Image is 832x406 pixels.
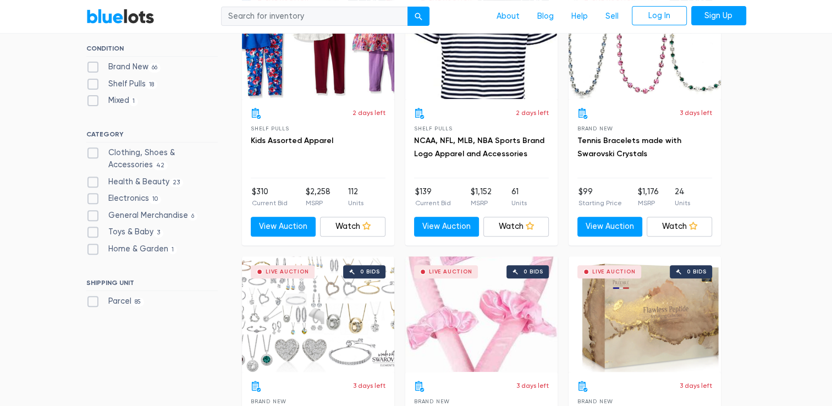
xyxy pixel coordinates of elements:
[251,136,333,145] a: Kids Assorted Apparel
[251,125,289,131] span: Shelf Pulls
[687,269,707,275] div: 0 bids
[86,193,162,205] label: Electronics
[488,6,528,27] a: About
[511,198,527,208] p: Units
[675,186,690,208] li: 24
[516,381,549,391] p: 3 days left
[320,217,385,237] a: Watch
[414,136,544,158] a: NCAA, NFL, MLB, NBA Sports Brand Logo Apparel and Accessories
[86,130,218,142] h6: CATEGORY
[153,161,168,170] span: 42
[251,217,316,237] a: View Auction
[471,186,492,208] li: $1,152
[221,7,408,26] input: Search for inventory
[429,269,472,275] div: Live Auction
[528,6,563,27] a: Blog
[578,198,622,208] p: Starting Price
[242,256,394,372] a: Live Auction 0 bids
[577,125,613,131] span: Brand New
[638,186,659,208] li: $1,176
[86,226,164,238] label: Toys & Baby
[563,6,597,27] a: Help
[360,269,380,275] div: 0 bids
[414,125,453,131] span: Shelf Pulls
[266,269,309,275] div: Live Auction
[131,298,145,306] span: 85
[577,398,613,404] span: Brand New
[680,381,712,391] p: 3 days left
[675,198,690,208] p: Units
[305,186,330,208] li: $2,258
[592,269,636,275] div: Live Auction
[597,6,627,27] a: Sell
[632,6,687,26] a: Log In
[511,186,527,208] li: 61
[353,381,385,391] p: 3 days left
[129,97,139,106] span: 1
[153,229,164,238] span: 3
[86,210,198,222] label: General Merchandise
[348,186,363,208] li: 112
[405,256,558,372] a: Live Auction 0 bids
[86,176,184,188] label: Health & Beauty
[680,108,712,118] p: 3 days left
[415,198,451,208] p: Current Bid
[86,243,178,255] label: Home & Garden
[414,217,480,237] a: View Auction
[86,295,145,308] label: Parcel
[483,217,549,237] a: Watch
[86,61,161,73] label: Brand New
[86,279,218,291] h6: SHIPPING UNIT
[577,217,643,237] a: View Auction
[86,147,218,171] label: Clothing, Shoes & Accessories
[578,186,622,208] li: $99
[86,45,218,57] h6: CONDITION
[168,245,178,254] span: 1
[188,212,198,221] span: 6
[169,178,184,187] span: 23
[524,269,543,275] div: 0 bids
[691,6,746,26] a: Sign Up
[352,108,385,118] p: 2 days left
[252,198,288,208] p: Current Bid
[577,136,681,158] a: Tennis Bracelets made with Swarovski Crystals
[148,63,161,72] span: 66
[414,398,450,404] span: Brand New
[252,186,288,208] li: $310
[251,398,286,404] span: Brand New
[146,80,158,89] span: 18
[647,217,712,237] a: Watch
[415,186,451,208] li: $139
[471,198,492,208] p: MSRP
[516,108,549,118] p: 2 days left
[569,256,721,372] a: Live Auction 0 bids
[149,195,162,204] span: 10
[305,198,330,208] p: MSRP
[638,198,659,208] p: MSRP
[86,95,139,107] label: Mixed
[86,78,158,90] label: Shelf Pulls
[348,198,363,208] p: Units
[86,8,155,24] a: BlueLots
